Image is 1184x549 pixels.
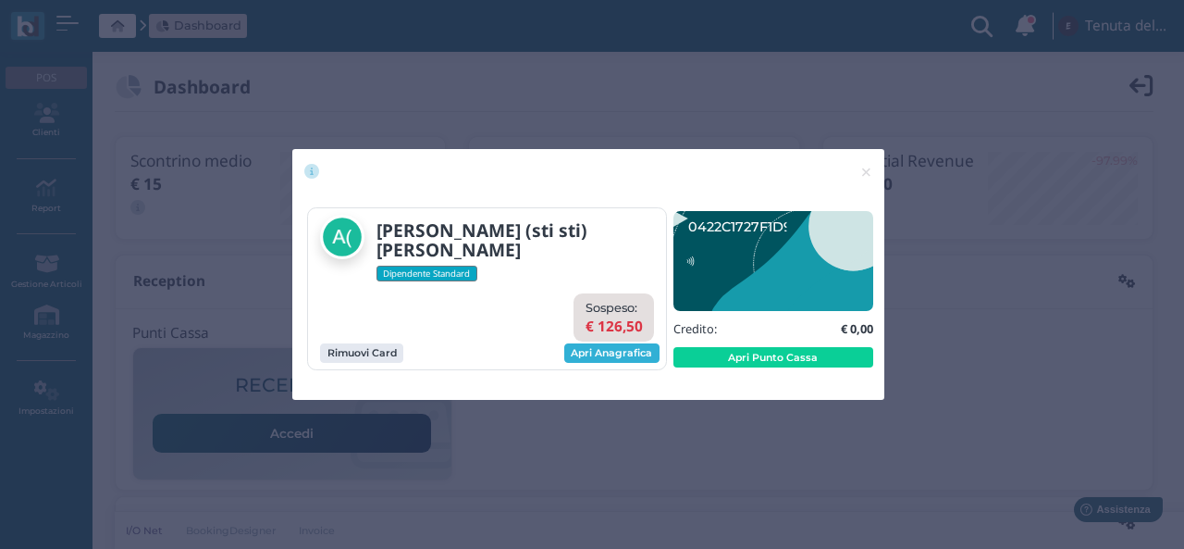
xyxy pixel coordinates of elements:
img: Alessandro (sti sti) Desantis [320,215,364,259]
button: Rimuovi Card [320,343,403,364]
button: Apri Punto Cassa [673,347,873,368]
text: 0422C1727F1D90 [688,218,801,234]
b: [PERSON_NAME] (sti sti) [PERSON_NAME] [376,218,587,262]
label: Sospeso: [586,299,637,317]
span: Dipendente Standard [376,266,477,281]
a: [PERSON_NAME] (sti sti) [PERSON_NAME] Dipendente Standard [320,215,654,281]
b: € 0,00 [841,320,873,337]
span: Assistenza [55,15,122,29]
b: € 126,50 [586,317,643,336]
a: Apri Anagrafica [564,343,660,364]
h5: Credito: [673,322,717,335]
span: × [859,160,873,184]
